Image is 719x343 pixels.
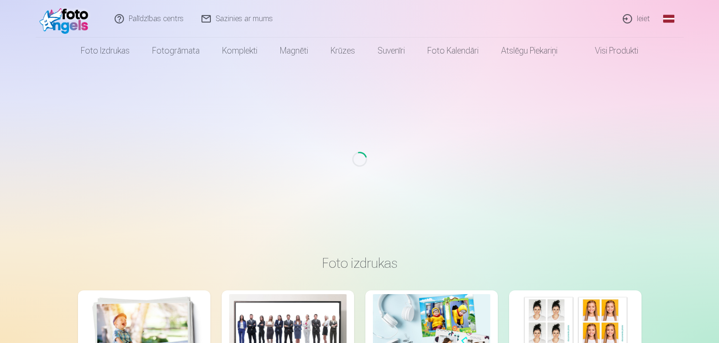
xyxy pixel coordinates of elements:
a: Visi produkti [569,38,649,64]
a: Komplekti [211,38,269,64]
img: /fa1 [39,4,93,34]
h3: Foto izdrukas [85,255,634,272]
a: Krūzes [319,38,366,64]
a: Suvenīri [366,38,416,64]
a: Foto kalendāri [416,38,490,64]
a: Magnēti [269,38,319,64]
a: Foto izdrukas [70,38,141,64]
a: Fotogrāmata [141,38,211,64]
a: Atslēgu piekariņi [490,38,569,64]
